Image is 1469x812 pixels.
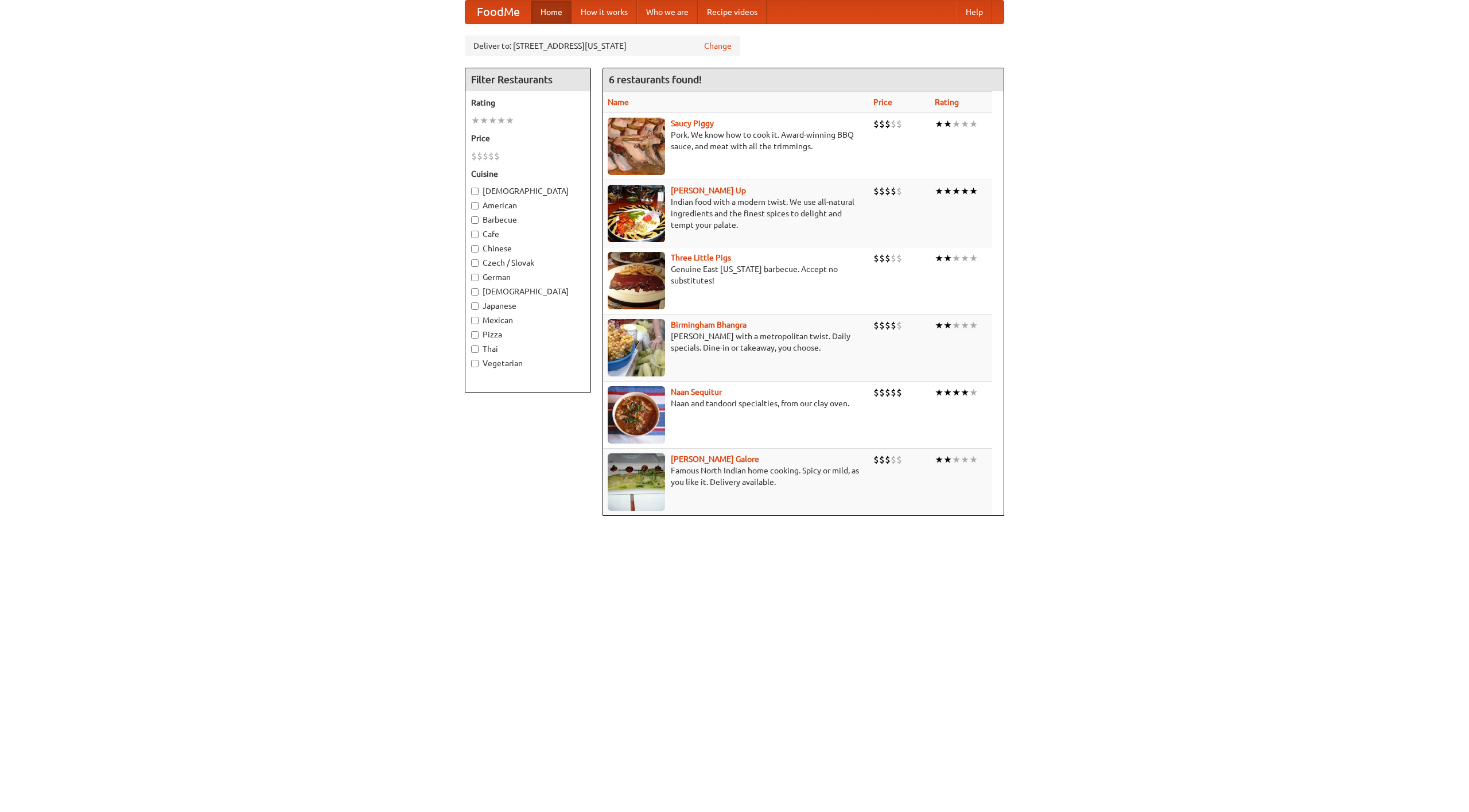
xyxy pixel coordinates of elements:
[896,252,902,265] li: $
[891,319,896,332] li: $
[896,319,902,332] li: $
[896,453,902,466] li: $
[952,386,961,399] li: ★
[935,319,943,332] li: ★
[961,185,969,197] li: ★
[471,317,479,324] input: Mexican
[891,252,896,265] li: $
[969,185,978,197] li: ★
[961,319,969,332] li: ★
[671,253,731,262] b: Three Little Pigs
[471,257,585,269] label: Czech / Slovak
[471,202,479,209] input: American
[873,118,879,130] li: $
[471,150,477,162] li: $
[873,453,879,466] li: $
[935,185,943,197] li: ★
[608,185,665,242] img: curryup.jpg
[608,398,864,409] p: Naan and tandoori specialties, from our clay oven.
[471,245,479,252] input: Chinese
[608,196,864,231] p: Indian food with a modern twist. We use all-natural ingredients and the finest spices to delight ...
[952,453,961,466] li: ★
[471,286,585,297] label: [DEMOGRAPHIC_DATA]
[471,200,585,211] label: American
[873,98,892,107] a: Price
[531,1,572,24] a: Home
[608,453,665,511] img: currygalore.jpg
[471,329,585,340] label: Pizza
[488,150,494,162] li: $
[943,118,952,130] li: ★
[935,98,959,107] a: Rating
[471,288,479,296] input: [DEMOGRAPHIC_DATA]
[471,243,585,254] label: Chinese
[608,319,665,376] img: bhangra.jpg
[572,1,637,24] a: How it works
[885,453,891,466] li: $
[885,386,891,399] li: $
[608,129,864,152] p: Pork. We know how to cook it. Award-winning BBQ sauce, and meat with all the trimmings.
[969,118,978,130] li: ★
[608,98,629,107] a: Name
[477,150,483,162] li: $
[471,231,479,238] input: Cafe
[637,1,698,24] a: Who we are
[896,386,902,399] li: $
[608,386,665,444] img: naansequitur.jpg
[952,118,961,130] li: ★
[471,271,585,283] label: German
[471,343,585,355] label: Thai
[471,302,479,310] input: Japanese
[608,465,864,488] p: Famous North Indian home cooking. Spicy or mild, as you like it. Delivery available.
[879,319,885,332] li: $
[885,252,891,265] li: $
[961,386,969,399] li: ★
[957,1,992,24] a: Help
[896,185,902,197] li: $
[879,118,885,130] li: $
[471,274,479,281] input: German
[879,453,885,466] li: $
[471,314,585,326] label: Mexican
[480,114,488,127] li: ★
[465,36,740,56] div: Deliver to: [STREET_ADDRESS][US_STATE]
[671,186,746,195] a: [PERSON_NAME] Up
[465,1,531,24] a: FoodMe
[609,74,702,85] ng-pluralize: 6 restaurants found!
[671,320,747,329] a: Birmingham Bhangra
[891,453,896,466] li: $
[671,119,714,128] a: Saucy Piggy
[943,386,952,399] li: ★
[873,185,879,197] li: $
[471,228,585,240] label: Cafe
[935,386,943,399] li: ★
[961,453,969,466] li: ★
[873,319,879,332] li: $
[471,300,585,312] label: Japanese
[885,319,891,332] li: $
[494,150,500,162] li: $
[952,319,961,332] li: ★
[506,114,514,127] li: ★
[891,386,896,399] li: $
[873,252,879,265] li: $
[465,68,590,91] h4: Filter Restaurants
[471,331,479,339] input: Pizza
[969,386,978,399] li: ★
[471,216,479,224] input: Barbecue
[471,358,585,369] label: Vegetarian
[879,386,885,399] li: $
[608,118,665,175] img: saucy.jpg
[671,454,759,464] a: [PERSON_NAME] Galore
[608,252,665,309] img: littlepigs.jpg
[671,387,722,397] a: Naan Sequitur
[891,118,896,130] li: $
[961,118,969,130] li: ★
[471,97,585,108] h5: Rating
[896,118,902,130] li: $
[471,133,585,144] h5: Price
